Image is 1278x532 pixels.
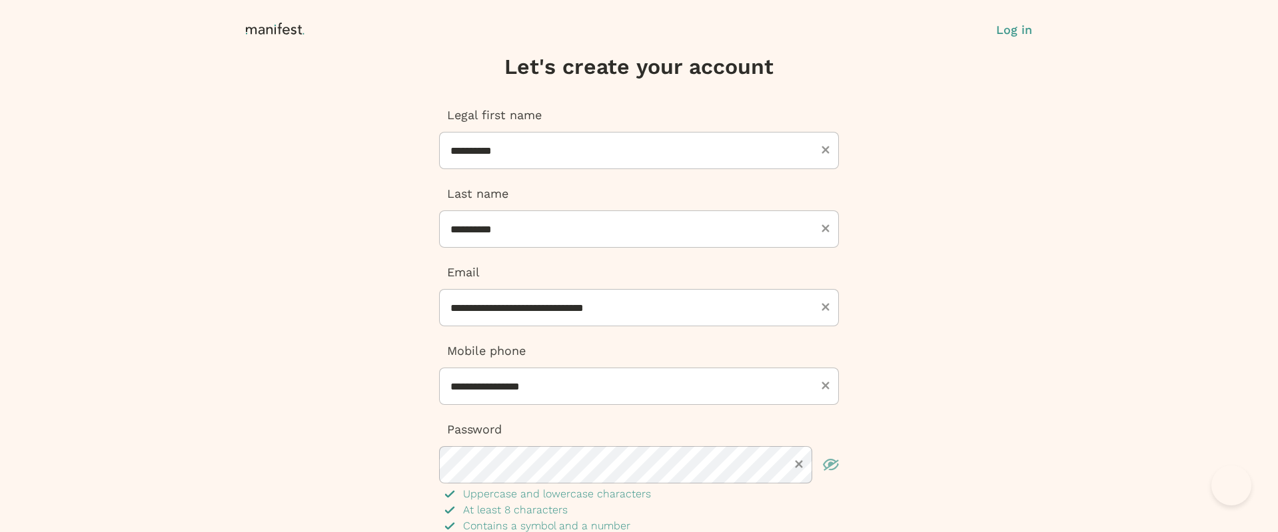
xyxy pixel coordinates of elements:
[996,21,1032,39] button: Log in
[439,421,839,438] p: Password
[439,342,839,360] p: Mobile phone
[463,502,568,518] p: At least 8 characters
[1211,465,1251,505] iframe: Toggle Customer Support
[439,264,839,281] p: Email
[463,486,651,502] p: Uppercase and lowercase characters
[439,107,839,124] p: Legal first name
[439,185,839,202] p: Last name
[439,53,839,80] h3: Let's create your account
